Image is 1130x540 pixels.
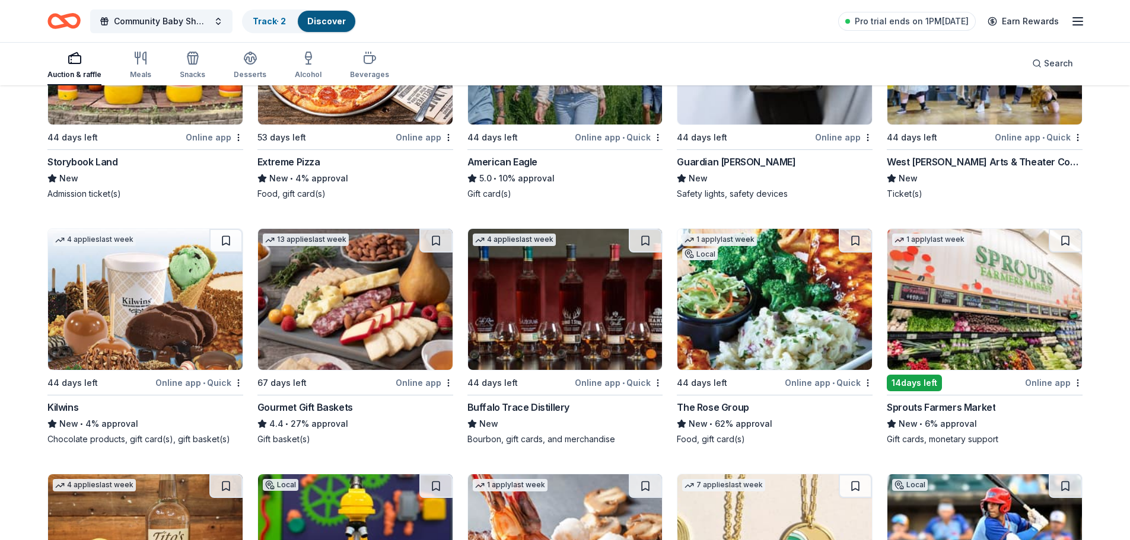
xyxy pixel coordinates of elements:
[467,400,569,414] div: Buffalo Trace Distillery
[47,46,101,85] button: Auction & raffle
[785,375,873,390] div: Online app Quick
[494,174,496,183] span: •
[47,7,81,35] a: Home
[677,228,873,445] a: Image for The Rose Group1 applylast weekLocal44 days leftOnline app•QuickThe Rose GroupNew•62% ap...
[682,479,765,491] div: 7 applies last week
[257,400,353,414] div: Gourmet Gift Baskets
[350,46,389,85] button: Beverages
[677,130,727,145] div: 44 days left
[257,417,453,431] div: 27% approval
[855,14,969,28] span: Pro trial ends on 1PM[DATE]
[396,375,453,390] div: Online app
[892,479,928,491] div: Local
[467,155,537,169] div: American Eagle
[887,130,937,145] div: 44 days left
[257,433,453,445] div: Gift basket(s)
[899,417,918,431] span: New
[295,70,322,79] div: Alcohol
[677,417,873,431] div: 62% approval
[815,130,873,145] div: Online app
[257,188,453,200] div: Food, gift card(s)
[682,248,718,260] div: Local
[575,130,663,145] div: Online app Quick
[467,171,663,186] div: 10% approval
[995,130,1083,145] div: Online app Quick
[53,234,136,246] div: 4 applies last week
[307,16,346,26] a: Discover
[180,70,205,79] div: Snacks
[467,228,663,445] a: Image for Buffalo Trace Distillery4 applieslast week44 days leftOnline app•QuickBuffalo Trace Dis...
[689,171,708,186] span: New
[467,188,663,200] div: Gift card(s)
[887,155,1083,169] div: West [PERSON_NAME] Arts & Theater Company
[48,229,243,370] img: Image for Kilwins
[677,433,873,445] div: Food, gift card(s)
[47,228,243,445] a: Image for Kilwins4 applieslast week44 days leftOnline app•QuickKilwinsNew•4% approvalChocolate pr...
[981,11,1066,32] a: Earn Rewards
[47,433,243,445] div: Chocolate products, gift card(s), gift basket(s)
[47,376,98,390] div: 44 days left
[468,229,663,370] img: Image for Buffalo Trace Distillery
[90,9,233,33] button: Community Baby Shower
[473,479,548,491] div: 1 apply last week
[257,130,306,145] div: 53 days left
[290,174,293,183] span: •
[257,376,307,390] div: 67 days left
[234,46,266,85] button: Desserts
[899,171,918,186] span: New
[295,46,322,85] button: Alcohol
[155,375,243,390] div: Online app Quick
[186,130,243,145] div: Online app
[479,417,498,431] span: New
[47,417,243,431] div: 4% approval
[677,400,749,414] div: The Rose Group
[887,400,995,414] div: Sprouts Farmers Market
[180,46,205,85] button: Snacks
[269,417,284,431] span: 4.4
[47,155,117,169] div: Storybook Land
[269,171,288,186] span: New
[80,419,83,429] span: •
[257,155,320,169] div: Extreme Pizza
[832,378,835,388] span: •
[257,228,453,445] a: Image for Gourmet Gift Baskets13 applieslast week67 days leftOnline appGourmet Gift Baskets4.4•27...
[887,433,1083,445] div: Gift cards, monetary support
[689,417,708,431] span: New
[1042,133,1045,142] span: •
[1025,375,1083,390] div: Online app
[622,378,625,388] span: •
[887,188,1083,200] div: Ticket(s)
[467,376,518,390] div: 44 days left
[263,234,349,246] div: 13 applies last week
[1044,56,1073,71] span: Search
[263,479,298,491] div: Local
[467,130,518,145] div: 44 days left
[920,419,923,429] span: •
[1023,52,1083,75] button: Search
[47,400,78,414] div: Kilwins
[257,171,453,186] div: 4% approval
[130,46,151,85] button: Meals
[479,171,492,186] span: 5.0
[203,378,205,388] span: •
[887,229,1082,370] img: Image for Sprouts Farmers Market
[473,234,556,246] div: 4 applies last week
[53,479,136,491] div: 4 applies last week
[285,419,288,429] span: •
[242,9,356,33] button: Track· 2Discover
[575,375,663,390] div: Online app Quick
[253,16,286,26] a: Track· 2
[114,14,209,28] span: Community Baby Shower
[59,417,78,431] span: New
[887,417,1083,431] div: 6% approval
[258,229,453,370] img: Image for Gourmet Gift Baskets
[396,130,453,145] div: Online app
[47,188,243,200] div: Admission ticket(s)
[467,433,663,445] div: Bourbon, gift cards, and merchandise
[887,375,942,391] div: 14 days left
[677,376,727,390] div: 44 days left
[892,234,967,246] div: 1 apply last week
[710,419,713,429] span: •
[234,70,266,79] div: Desserts
[677,155,795,169] div: Guardian [PERSON_NAME]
